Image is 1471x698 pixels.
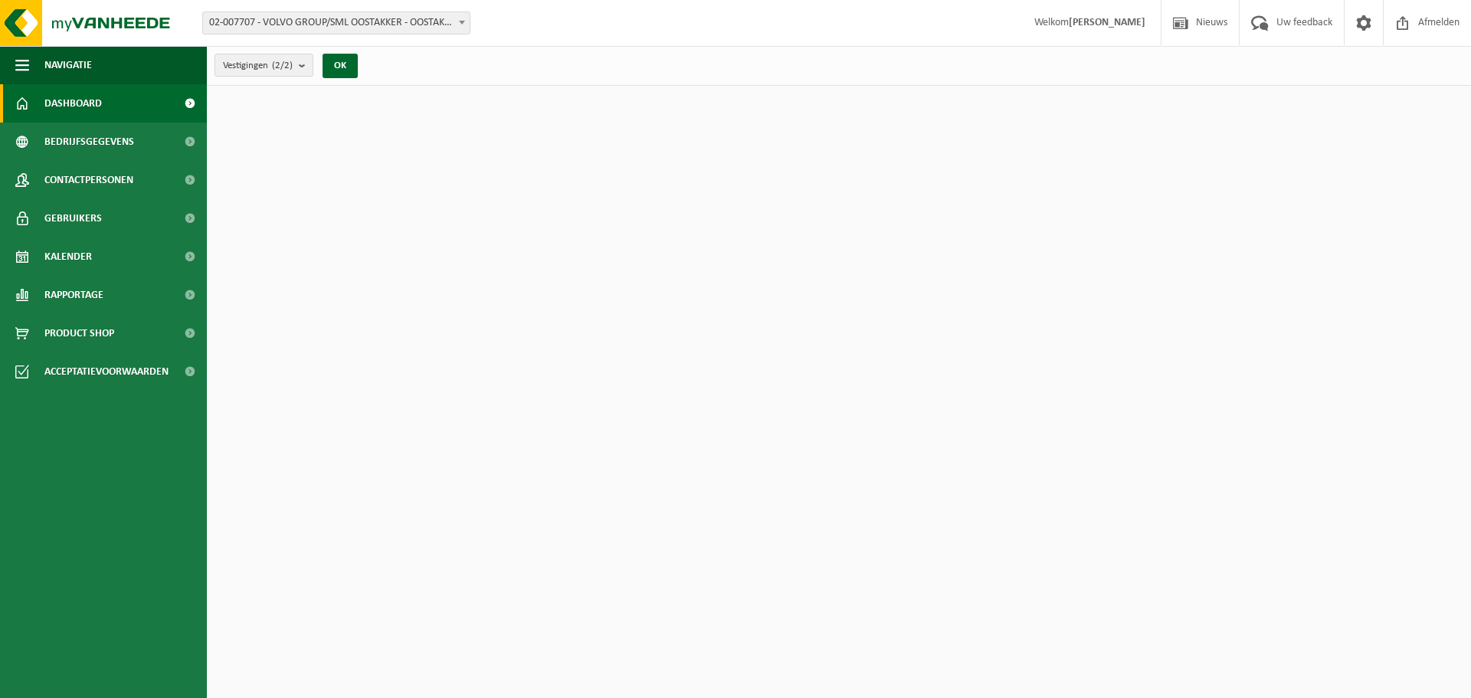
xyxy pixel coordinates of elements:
span: Rapportage [44,276,103,314]
span: Dashboard [44,84,102,123]
count: (2/2) [272,61,293,70]
span: Acceptatievoorwaarden [44,352,169,391]
span: Kalender [44,238,92,276]
span: Vestigingen [223,54,293,77]
span: Navigatie [44,46,92,84]
button: OK [323,54,358,78]
span: 02-007707 - VOLVO GROUP/SML OOSTAKKER - OOSTAKKER [202,11,470,34]
span: 02-007707 - VOLVO GROUP/SML OOSTAKKER - OOSTAKKER [203,12,470,34]
span: Product Shop [44,314,114,352]
span: Contactpersonen [44,161,133,199]
span: Gebruikers [44,199,102,238]
strong: [PERSON_NAME] [1069,17,1145,28]
button: Vestigingen(2/2) [215,54,313,77]
span: Bedrijfsgegevens [44,123,134,161]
